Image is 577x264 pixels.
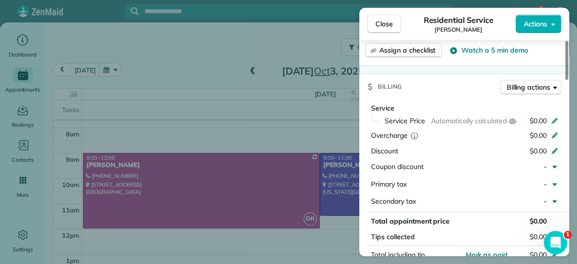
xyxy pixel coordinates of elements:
span: $0.00 [530,131,547,140]
button: Service PriceAutomatically calculated$0.00 [379,113,561,129]
span: Mark as paid [465,250,508,259]
span: Total appointment price [371,217,450,226]
span: - [544,162,547,171]
span: Actions [524,19,547,29]
span: $0.00 [530,250,547,259]
button: Close [367,15,401,33]
span: $0.00 [530,217,547,226]
span: Assign a checklist [379,45,435,55]
span: Service [371,104,394,113]
span: - [544,197,547,206]
span: 1 [564,231,572,239]
span: Coupon discount [371,162,423,171]
span: Billing [378,82,402,92]
span: Tips collected [371,232,414,242]
button: Watch a 5 min demo [450,45,528,55]
span: [PERSON_NAME] [434,26,482,34]
iframe: Intercom live chat [544,231,567,254]
span: Watch a 5 min demo [461,45,528,55]
span: $0.00 [530,116,547,126]
span: Service Price [385,116,425,126]
span: Secondary tax [371,197,416,206]
span: Primary tax [371,180,407,189]
span: $0.00 [530,232,547,242]
span: $0.00 [530,147,547,155]
button: Tips collected$0.00 [367,230,561,244]
button: Mark as paid [465,250,508,260]
span: Automatically calculated [431,116,507,126]
div: Overcharge [371,131,455,140]
span: Total including tip [371,250,425,259]
span: Billing actions [507,82,550,92]
span: Residential Service [423,14,493,26]
span: Discount [371,147,398,155]
span: Close [375,19,393,29]
button: Assign a checklist [365,43,442,57]
span: - [544,180,547,189]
